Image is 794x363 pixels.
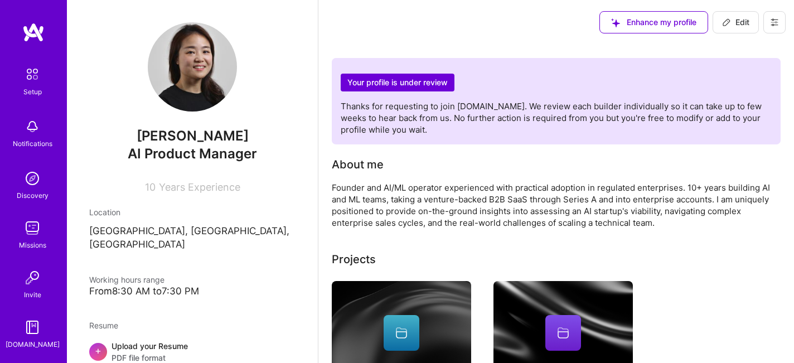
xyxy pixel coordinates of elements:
[332,182,778,229] div: Founder and AI/ML operator experienced with practical adoption in regulated enterprises. 10+ year...
[89,225,296,251] p: [GEOGRAPHIC_DATA], [GEOGRAPHIC_DATA], [GEOGRAPHIC_DATA]
[148,22,237,112] img: User Avatar
[23,86,42,98] div: Setup
[89,285,296,297] div: From 8:30 AM to 7:30 PM
[24,289,41,301] div: Invite
[89,321,118,330] span: Resume
[89,275,164,284] span: Working hours range
[17,190,49,201] div: Discovery
[21,115,43,138] img: bell
[22,22,45,42] img: logo
[21,62,44,86] img: setup
[341,74,454,92] h2: Your profile is under review
[13,138,52,149] div: Notifications
[6,338,60,350] div: [DOMAIN_NAME]
[341,101,762,135] span: Thanks for requesting to join [DOMAIN_NAME]. We review each builder individually so it can take u...
[332,156,384,173] div: About me
[159,181,240,193] span: Years Experience
[21,167,43,190] img: discovery
[21,217,43,239] img: teamwork
[89,128,296,144] span: [PERSON_NAME]
[332,251,376,268] div: Projects
[89,206,296,218] div: Location
[713,11,759,33] button: Edit
[145,181,156,193] span: 10
[21,267,43,289] img: Invite
[21,316,43,338] img: guide book
[722,17,749,28] span: Edit
[19,239,46,251] div: Missions
[95,345,101,356] span: +
[128,146,257,162] span: AI Product Manager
